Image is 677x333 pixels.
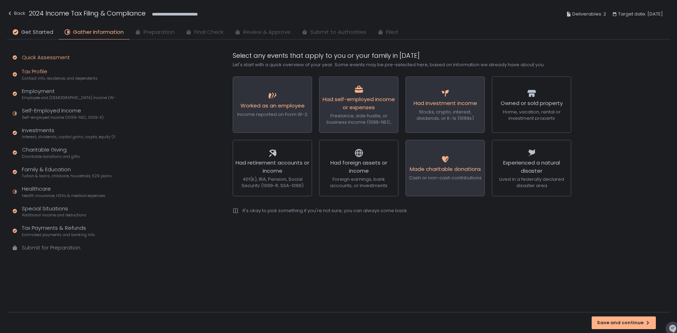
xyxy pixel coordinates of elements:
[237,111,307,118] span: Income reported on Form W-2
[410,165,481,173] span: Made charitable donations
[22,166,112,179] div: Family & Education
[414,99,477,107] span: Had investment income
[236,159,309,174] span: Had retirement accounts or income
[22,134,115,140] span: Interest, dividends, capital gains, crypto, equity (1099s, K-1s)
[73,28,124,36] span: Gather Information
[22,76,98,81] span: Contact info, residence, and dependents
[22,95,115,100] span: Employee and [DEMOGRAPHIC_DATA] income (W-2s)
[22,205,86,218] div: Special Situations
[503,109,561,122] span: Home, vacation, rental or investment property
[7,9,25,18] div: Back
[22,193,105,198] span: Health insurance, HSAs & medical expenses
[243,208,408,214] div: It's okay to pick something if you're not sure, you can always come back.
[22,107,104,120] div: Self-Employed Income
[386,28,398,36] span: Filed
[618,10,663,18] span: Target date: [DATE]
[22,173,112,179] span: Tuition & loans, childcare, household, 529 plans
[22,115,104,120] span: Self-employed income (1099-NEC, 1099-K)
[22,146,80,159] div: Charitable Giving
[29,8,146,18] h1: 2024 Income Tax Filing & Compliance
[323,95,395,111] span: Had self-employed income or expenses
[144,28,175,36] span: Preparation
[233,51,571,60] h1: Select any events that apply to you or your family in [DATE]
[21,28,53,36] span: Get Started
[499,176,564,189] span: Lived in a federally declared disaster area
[22,212,86,218] span: Additional income and deductions
[22,54,70,62] div: Quick Assessment
[327,112,391,132] span: Freelance, side hustle, or business income (1099-NEC, 1099-K)
[597,320,651,326] div: Save and continue
[22,185,105,198] div: Healthcare
[501,99,563,107] span: Owned or sold property
[330,176,388,189] span: Foreign earnings, bank accounts, or investments
[416,109,474,122] span: Stocks, crypto, interest, dividends, or K-1s (1099s)
[592,316,656,329] button: Save and continue
[7,8,25,20] button: Back
[22,87,115,101] div: Employment
[22,127,115,140] div: Investments
[22,232,95,238] span: Estimated payments and banking info
[22,154,80,159] span: Charitable donations and gifts
[409,174,482,181] span: Cash or non-cash contributions
[310,28,366,36] span: Submit to Authorities
[194,28,224,36] span: Final Check
[240,102,305,109] span: Worked as an employee
[233,62,571,68] div: Let's start with a quick overview of your year. Some events may be pre-selected here, based on in...
[22,68,98,81] div: Tax Profile
[503,159,560,174] span: Experienced a natural disaster
[243,28,291,36] span: Review & Approve
[572,10,606,18] span: Deliverables: 2
[22,224,95,238] div: Tax Payments & Refunds
[22,244,80,252] div: Submit for Preparation
[242,176,304,189] span: 401(k), IRA, Pension, Social Security (1099-R, SSA-1099)
[330,159,387,174] span: Had foreign assets or income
